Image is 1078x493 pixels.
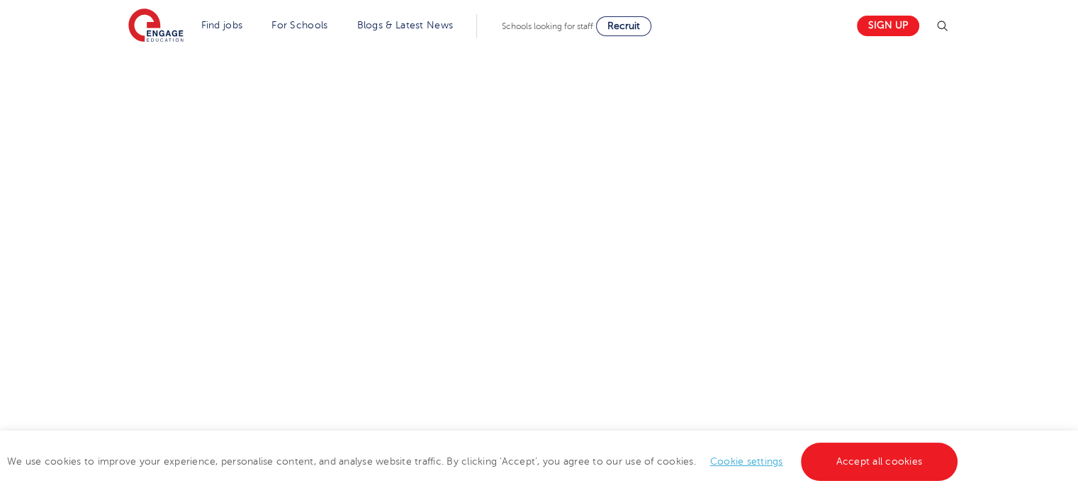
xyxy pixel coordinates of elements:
[7,456,961,467] span: We use cookies to improve your experience, personalise content, and analyse website traffic. By c...
[801,443,958,481] a: Accept all cookies
[857,16,919,36] a: Sign up
[596,16,651,36] a: Recruit
[357,20,454,31] a: Blogs & Latest News
[710,456,783,467] a: Cookie settings
[128,9,184,44] img: Engage Education
[271,20,327,31] a: For Schools
[201,20,243,31] a: Find jobs
[607,21,640,31] span: Recruit
[502,21,593,31] span: Schools looking for staff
